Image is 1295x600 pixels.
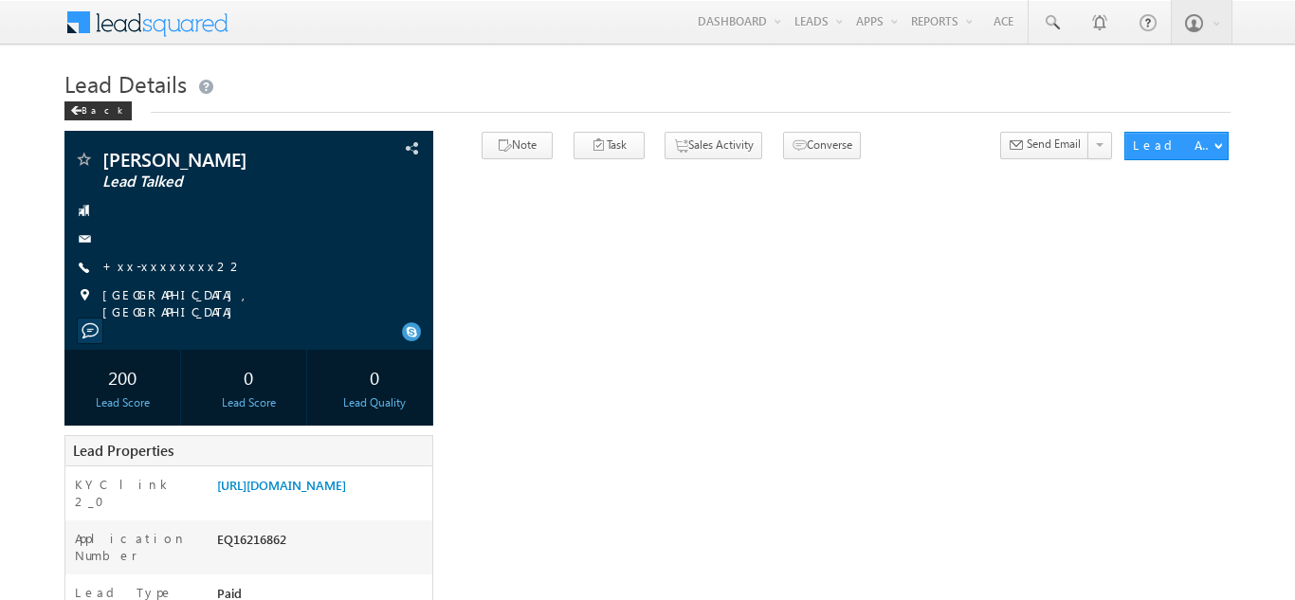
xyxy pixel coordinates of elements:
button: Sales Activity [665,132,762,159]
button: Converse [783,132,861,159]
div: EQ16216862 [212,530,432,556]
span: [GEOGRAPHIC_DATA], [GEOGRAPHIC_DATA] [102,286,399,320]
div: Lead Actions [1133,136,1213,154]
button: Task [574,132,645,159]
button: Note [482,132,553,159]
div: Lead Score [69,394,175,411]
label: KYC link 2_0 [75,476,198,510]
button: Lead Actions [1124,132,1229,160]
span: Lead Properties [73,441,173,460]
div: Back [64,101,132,120]
span: Send Email [1027,136,1081,153]
button: Send Email [1000,132,1089,159]
div: 200 [69,359,175,394]
span: Lead Talked [102,173,330,191]
div: 0 [195,359,301,394]
div: Lead Quality [321,394,428,411]
div: Lead Score [195,394,301,411]
div: 0 [321,359,428,394]
span: Lead Details [64,68,187,99]
a: [URL][DOMAIN_NAME] [217,477,346,493]
a: +xx-xxxxxxxx22 [102,258,244,274]
label: Application Number [75,530,198,564]
span: [PERSON_NAME] [102,150,330,169]
a: Back [64,100,141,117]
